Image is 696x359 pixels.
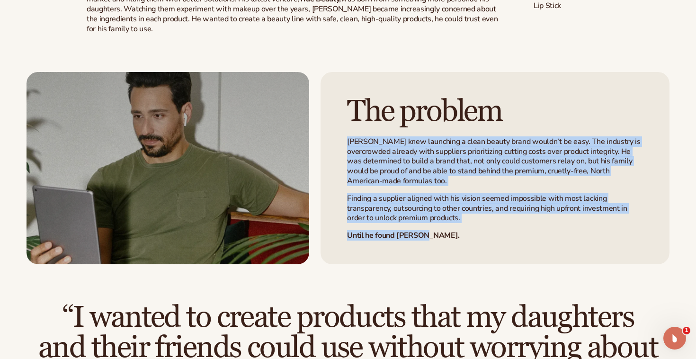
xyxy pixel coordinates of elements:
[347,96,502,127] h2: The problem
[347,137,643,186] p: [PERSON_NAME] knew launching a clean beauty brand wouldn’t be easy. The industry is overcrowded a...
[347,230,460,241] strong: Until he found [PERSON_NAME].
[347,194,643,223] p: Finding a supplier aligned with his vision seemed impossible with most lacking transparency, outs...
[534,1,609,11] p: Lip Stick
[663,327,686,350] iframe: Intercom live chat
[683,327,690,334] span: 1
